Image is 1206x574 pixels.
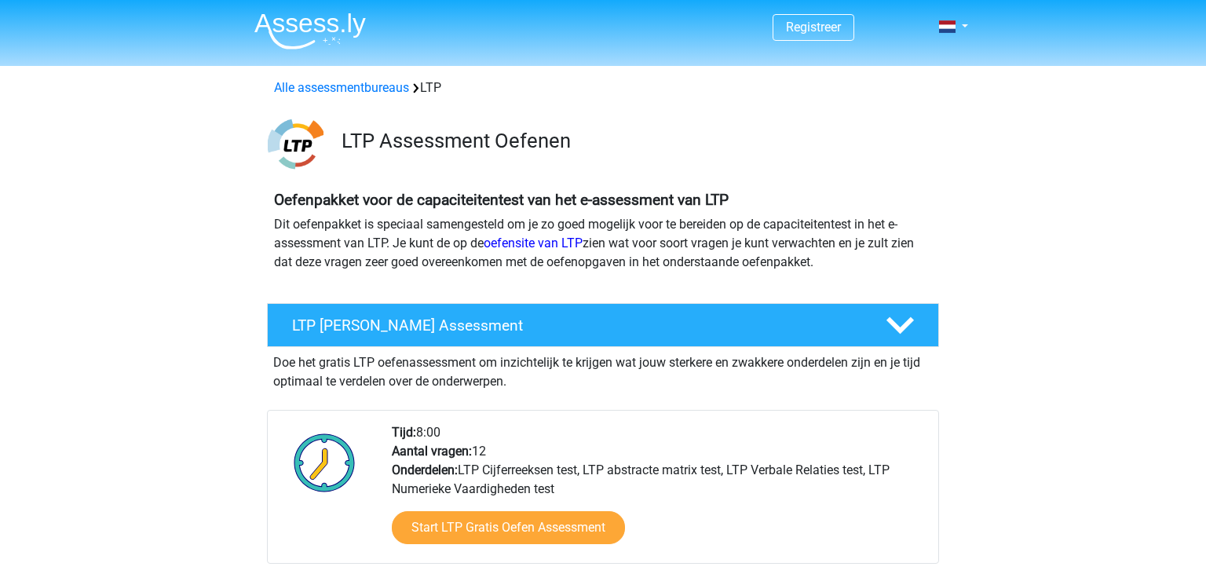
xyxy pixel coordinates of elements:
[268,116,323,172] img: ltp.png
[274,80,409,95] a: Alle assessmentbureaus
[261,303,945,347] a: LTP [PERSON_NAME] Assessment
[254,13,366,49] img: Assessly
[392,511,625,544] a: Start LTP Gratis Oefen Assessment
[392,462,458,477] b: Onderdelen:
[274,191,729,209] b: Oefenpakket voor de capaciteitentest van het e-assessment van LTP
[786,20,841,35] a: Registreer
[285,423,364,502] img: Klok
[484,236,583,250] a: oefensite van LTP
[268,79,938,97] div: LTP
[392,444,472,459] b: Aantal vragen:
[292,316,861,335] h4: LTP [PERSON_NAME] Assessment
[342,129,926,153] h3: LTP Assessment Oefenen
[392,425,416,440] b: Tijd:
[380,423,937,563] div: 8:00 12 LTP Cijferreeksen test, LTP abstracte matrix test, LTP Verbale Relaties test, LTP Numerie...
[274,215,932,272] p: Dit oefenpakket is speciaal samengesteld om je zo goed mogelijk voor te bereiden op de capaciteit...
[267,347,939,391] div: Doe het gratis LTP oefenassessment om inzichtelijk te krijgen wat jouw sterkere en zwakkere onder...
